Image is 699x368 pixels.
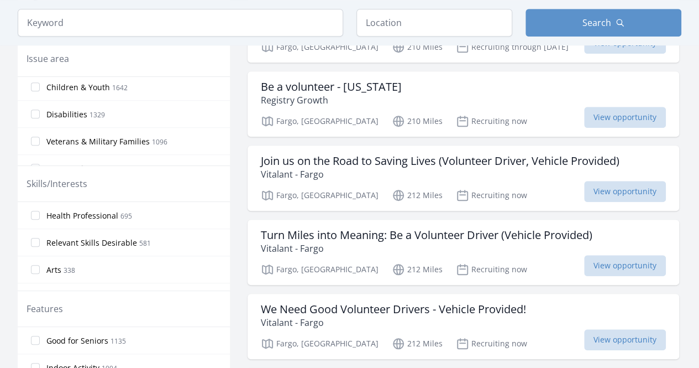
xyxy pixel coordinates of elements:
span: 1135 [111,336,126,346]
input: Veterans & Military Families 1096 [31,137,40,146]
legend: Features [27,302,63,315]
p: Vitalant - Fargo [261,168,619,181]
input: Keyword [18,9,343,37]
input: Arts 338 [31,265,40,274]
input: Good for Seniors 1135 [31,336,40,345]
input: Location [356,9,512,37]
a: Be a volunteer - [US_STATE] Registry Growth Fargo, [GEOGRAPHIC_DATA] 210 Miles Recruiting now Vie... [248,71,679,137]
p: Recruiting now [456,263,527,276]
p: Fargo, [GEOGRAPHIC_DATA] [261,189,379,202]
input: Children & Youth 1642 [31,82,40,91]
span: Health Professional [46,210,118,221]
p: Fargo, [GEOGRAPHIC_DATA] [261,115,379,128]
span: Children & Youth [46,82,110,93]
h3: We Need Good Volunteer Drivers - Vehicle Provided! [261,303,526,316]
span: 1329 [90,110,105,120]
a: Join us on the Road to Saving Lives (Volunteer Driver, Vehicle Provided) Vitalant - Fargo Fargo, ... [248,146,679,211]
span: 695 [120,211,132,221]
p: Registry Growth [261,94,402,107]
p: Fargo, [GEOGRAPHIC_DATA] [261,337,379,350]
span: 581 [139,239,151,248]
span: 1096 [152,137,167,147]
p: Vitalant - Fargo [261,242,592,255]
span: 1642 [112,83,128,92]
h3: Turn Miles into Meaning: Be a Volunteer Driver (Vehicle Provided) [261,229,592,242]
span: Arts & Culture [46,163,99,174]
p: 212 Miles [392,189,443,202]
input: Health Professional 695 [31,211,40,220]
p: 210 Miles [392,115,443,128]
span: View opportunity [584,107,666,128]
legend: Skills/Interests [27,177,87,190]
input: Relevant Skills Desirable 581 [31,238,40,247]
p: 212 Miles [392,263,443,276]
span: Disabilities [46,109,87,120]
span: Relevant Skills Desirable [46,237,137,248]
span: Good for Seniors [46,335,108,346]
span: View opportunity [584,329,666,350]
a: Turn Miles into Meaning: Be a Volunteer Driver (Vehicle Provided) Vitalant - Fargo Fargo, [GEOGRA... [248,220,679,285]
a: We Need Good Volunteer Drivers - Vehicle Provided! Vitalant - Fargo Fargo, [GEOGRAPHIC_DATA] 212 ... [248,294,679,359]
span: View opportunity [584,255,666,276]
span: Search [582,16,611,29]
h3: Join us on the Road to Saving Lives (Volunteer Driver, Vehicle Provided) [261,154,619,168]
p: Recruiting through [DATE] [456,40,569,54]
p: Fargo, [GEOGRAPHIC_DATA] [261,263,379,276]
span: 1053 [101,164,117,174]
legend: Issue area [27,52,69,65]
span: View opportunity [584,181,666,202]
span: Arts [46,265,61,276]
p: Vitalant - Fargo [261,316,526,329]
p: 210 Miles [392,40,443,54]
span: Veterans & Military Families [46,136,150,147]
p: Recruiting now [456,189,527,202]
h3: Be a volunteer - [US_STATE] [261,80,402,94]
button: Search [525,9,681,37]
span: 338 [64,266,75,275]
p: Recruiting now [456,337,527,350]
p: Recruiting now [456,115,527,128]
p: 212 Miles [392,337,443,350]
p: Fargo, [GEOGRAPHIC_DATA] [261,40,379,54]
input: Arts & Culture 1053 [31,164,40,173]
input: Disabilities 1329 [31,110,40,118]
